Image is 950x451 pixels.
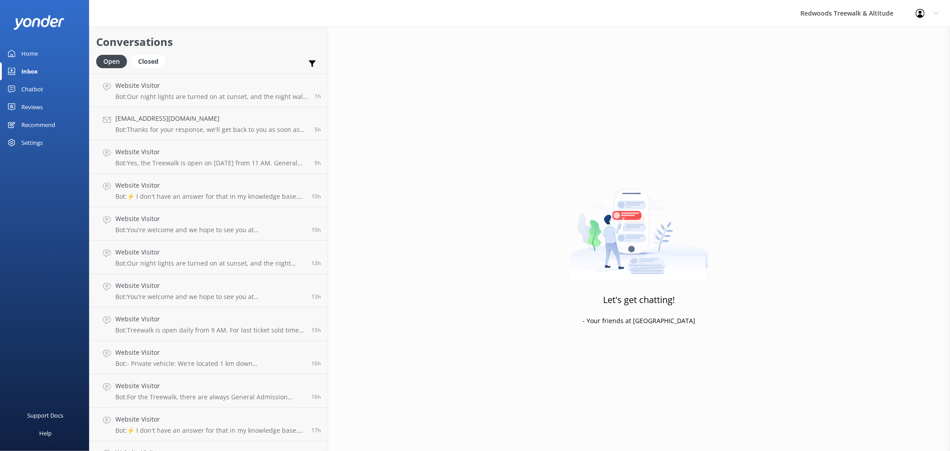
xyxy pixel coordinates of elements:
h4: Website Visitor [115,214,305,224]
a: Website VisitorBot:Our night lights are turned on at sunset, and the night walk starts 20 minutes... [90,241,328,274]
div: Help [39,424,52,442]
p: Bot: - Private vehicle: We're located 1 km down [GEOGRAPHIC_DATA]/[GEOGRAPHIC_DATA] (access off [... [115,360,305,368]
div: Reviews [21,98,43,116]
img: yonder-white-logo.png [13,15,65,30]
h4: Website Visitor [115,348,305,357]
img: artwork of a man stealing a conversation from at giant smartphone [571,170,708,281]
div: Chatbot [21,80,43,98]
p: Bot: Thanks for your response, we'll get back to you as soon as we can during opening hours. [115,126,308,134]
h4: [EMAIL_ADDRESS][DOMAIN_NAME] [115,114,308,123]
a: Website VisitorBot:⚡ I don't have an answer for that in my knowledge base. Please try and rephras... [90,408,328,441]
span: Sep 15 2025 12:11am (UTC +12:00) Pacific/Auckland [311,226,321,234]
span: Sep 15 2025 09:13am (UTC +12:00) Pacific/Auckland [314,92,321,100]
h4: Website Visitor [115,314,305,324]
span: Sep 14 2025 05:58pm (UTC +12:00) Pacific/Auckland [311,426,321,434]
p: Bot: Treewalk is open daily from 9 AM. For last ticket sold times, please check our website FAQs ... [115,326,305,334]
p: Bot: ⚡ I don't have an answer for that in my knowledge base. Please try and rephrase your questio... [115,193,305,201]
a: Website VisitorBot:⚡ I don't have an answer for that in my knowledge base. Please try and rephras... [90,174,328,207]
p: Bot: For the Treewalk, there are always General Admission tickets available online and onsite. Fo... [115,393,305,401]
p: Bot: You're welcome and we hope to see you at [GEOGRAPHIC_DATA] & Altitude soon! [115,293,305,301]
a: Website VisitorBot:Yes, the Treewalk is open on [DATE] from 11 AM. General Admission tickets cann... [90,140,328,174]
div: Home [21,45,38,62]
h4: Website Visitor [115,381,305,391]
span: Sep 14 2025 09:28pm (UTC +12:00) Pacific/Auckland [311,293,321,300]
div: Settings [21,134,43,152]
span: Sep 14 2025 07:53pm (UTC +12:00) Pacific/Auckland [311,326,321,334]
a: Open [96,56,131,66]
div: Recommend [21,116,55,134]
h4: Website Visitor [115,180,305,190]
p: - Your friends at [GEOGRAPHIC_DATA] [583,316,696,326]
a: Website VisitorBot:Treewalk is open daily from 9 AM. For last ticket sold times, please check our... [90,307,328,341]
p: Bot: Our night lights are turned on at sunset, and the night walk starts 20 minutes thereafter. W... [115,93,308,101]
span: Sep 15 2025 05:33am (UTC +12:00) Pacific/Auckland [314,126,321,133]
a: Website VisitorBot:You're welcome and we hope to see you at [GEOGRAPHIC_DATA] & Altitude soon!10h [90,207,328,241]
span: Sep 14 2025 06:48pm (UTC +12:00) Pacific/Auckland [311,360,321,367]
p: Bot: ⚡ I don't have an answer for that in my knowledge base. Please try and rephrase your questio... [115,426,305,435]
p: Bot: You're welcome and we hope to see you at [GEOGRAPHIC_DATA] & Altitude soon! [115,226,305,234]
div: Closed [131,55,165,68]
span: Sep 15 2025 01:20am (UTC +12:00) Pacific/Auckland [314,159,321,167]
h4: Website Visitor [115,281,305,291]
a: Website VisitorBot:Our night lights are turned on at sunset, and the night walk starts 20 minutes... [90,74,328,107]
h2: Conversations [96,33,321,50]
a: Website VisitorBot:- Private vehicle: We're located 1 km down [GEOGRAPHIC_DATA]/[GEOGRAPHIC_DATA]... [90,341,328,374]
h3: Let's get chatting! [603,293,675,307]
span: Sep 14 2025 09:57pm (UTC +12:00) Pacific/Auckland [311,259,321,267]
div: Open [96,55,127,68]
h4: Website Visitor [115,247,305,257]
div: Inbox [21,62,38,80]
h4: Website Visitor [115,414,305,424]
span: Sep 15 2025 12:55am (UTC +12:00) Pacific/Auckland [311,193,321,200]
a: Website VisitorBot:You're welcome and we hope to see you at [GEOGRAPHIC_DATA] & Altitude soon!13h [90,274,328,307]
h4: Website Visitor [115,81,308,90]
h4: Website Visitor [115,147,308,157]
a: Closed [131,56,170,66]
span: Sep 14 2025 06:22pm (UTC +12:00) Pacific/Auckland [311,393,321,401]
p: Bot: Yes, the Treewalk is open on [DATE] from 11 AM. General Admission tickets cannot be booked i... [115,159,308,167]
div: Support Docs [28,406,64,424]
a: Website VisitorBot:For the Treewalk, there are always General Admission tickets available online ... [90,374,328,408]
a: [EMAIL_ADDRESS][DOMAIN_NAME]Bot:Thanks for your response, we'll get back to you as soon as we can... [90,107,328,140]
p: Bot: Our night lights are turned on at sunset, and the night walk starts 20 minutes thereafter. W... [115,259,305,267]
